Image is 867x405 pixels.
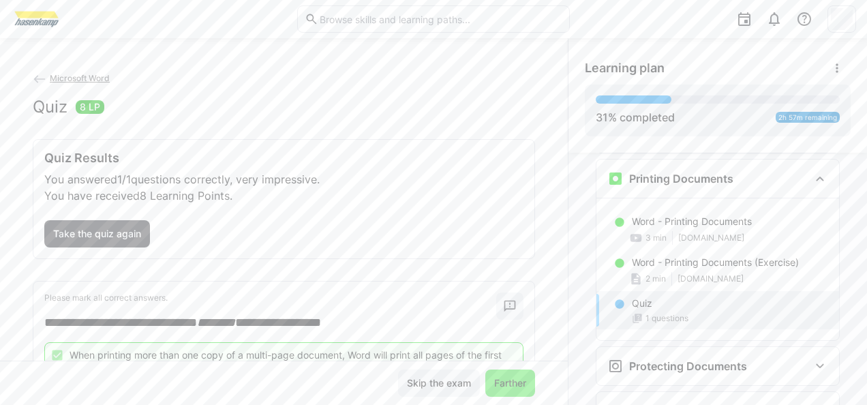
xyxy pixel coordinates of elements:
span: 8 LP [80,100,100,114]
span: 8 Learning Points [140,189,230,202]
input: Browse skills and learning paths... [318,13,562,25]
span: 1/1 [117,172,131,186]
span: Farther [492,376,528,390]
span: Take the quiz again [51,227,143,241]
button: Take the quiz again [44,220,150,247]
p: Word - Printing Documents [632,215,752,228]
h3: Printing Documents [629,172,733,185]
span: [DOMAIN_NAME] [678,273,744,284]
p: You have received . [44,187,523,204]
button: Farther [485,370,535,397]
span: 2h 57m remaining [778,113,837,121]
p: Quiz [632,297,652,310]
h2: Quiz [33,97,67,117]
span: Skip the exam [405,376,473,390]
p: Please mark all correct answers. [44,292,496,303]
span: 3 min [645,232,667,243]
div: % completed [596,109,675,125]
span: Learning plan [585,61,665,76]
p: When printing more than one copy of a multi-page document, Word will print all pages of the first... [70,348,517,376]
span: [DOMAIN_NAME] [678,232,744,243]
p: You answered questions correctly, very impressive. [44,171,523,187]
h3: Protecting Documents [629,359,747,373]
button: Skip the exam [398,370,480,397]
p: Word - Printing Documents (Exercise) [632,256,799,269]
span: Microsoft Word [50,73,110,83]
span: 31 [596,110,608,124]
h3: Quiz Results [44,151,523,166]
span: 2 min [645,273,666,284]
span: 1 questions [645,313,688,324]
a: Microsoft Word [33,73,110,83]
